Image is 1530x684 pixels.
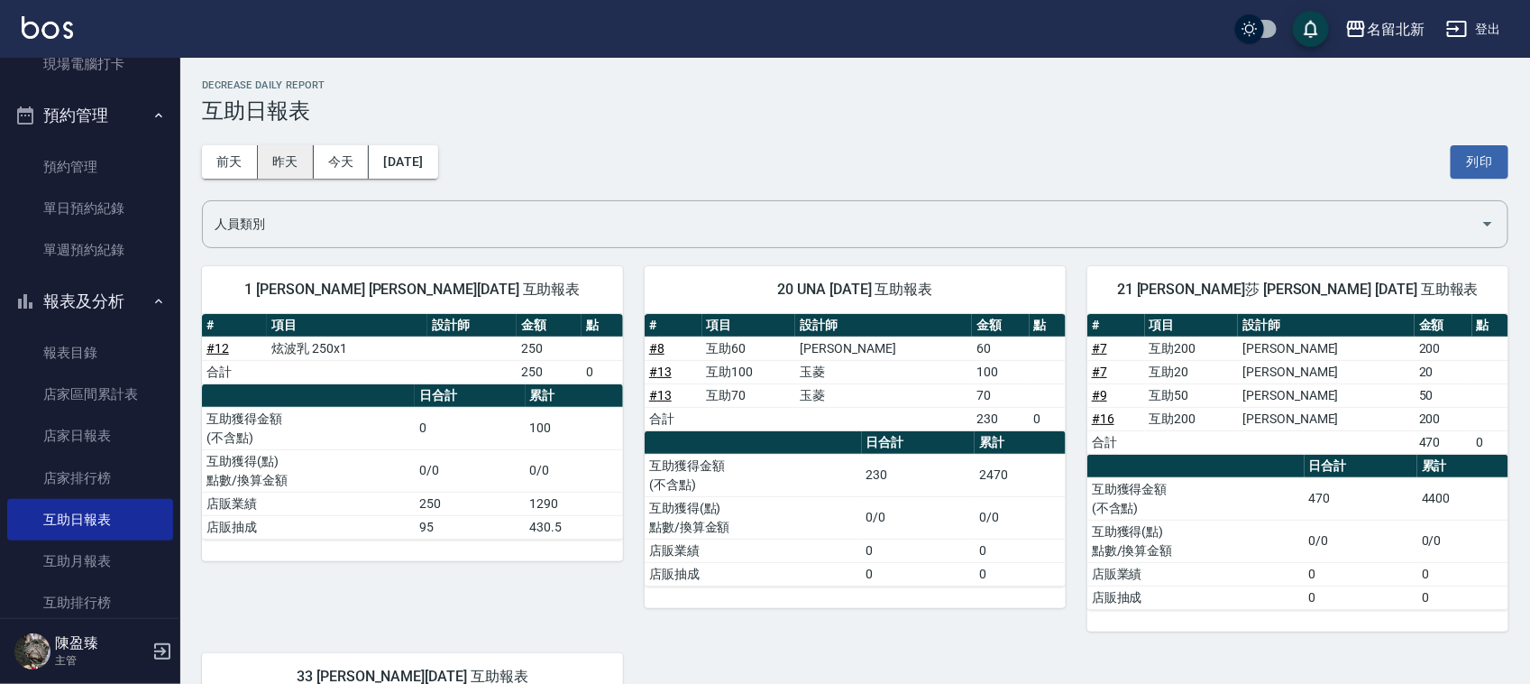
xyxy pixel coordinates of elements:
[55,652,147,669] p: 主管
[1092,388,1107,402] a: #9
[517,337,582,360] td: 250
[862,431,975,455] th: 日合計
[7,43,173,85] a: 現場電腦打卡
[649,365,672,379] a: #13
[1305,520,1417,562] td: 0/0
[1087,314,1145,337] th: #
[1439,13,1508,46] button: 登出
[582,360,623,384] td: 0
[7,541,173,582] a: 互助月報表
[862,539,975,562] td: 0
[415,407,526,449] td: 0
[645,454,862,496] td: 互助獲得金額 (不含點)
[1092,341,1107,356] a: #7
[369,145,437,179] button: [DATE]
[1145,407,1239,430] td: 互助200
[1472,430,1508,454] td: 0
[7,146,173,188] a: 預約管理
[702,337,796,360] td: 互助60
[14,633,50,670] img: Person
[1238,360,1415,384] td: [PERSON_NAME]
[1145,337,1239,360] td: 互助200
[1415,384,1472,407] td: 50
[972,337,1030,360] td: 60
[7,188,173,229] a: 單日預約紀錄
[202,492,415,515] td: 店販業績
[1145,360,1239,384] td: 互助20
[1087,455,1508,610] table: a dense table
[1415,314,1472,337] th: 金額
[649,341,664,356] a: #8
[1238,337,1415,360] td: [PERSON_NAME]
[7,374,173,415] a: 店家區間累計表
[202,407,415,449] td: 互助獲得金額 (不含點)
[1417,520,1508,562] td: 0/0
[975,539,1066,562] td: 0
[1092,411,1114,426] a: #16
[1293,11,1329,47] button: save
[202,449,415,492] td: 互助獲得(點) 點數/換算金額
[1087,520,1305,562] td: 互助獲得(點) 點數/換算金額
[666,281,1044,299] span: 20 UNA [DATE] 互助報表
[795,337,972,360] td: [PERSON_NAME]
[1145,384,1239,407] td: 互助50
[1305,562,1417,586] td: 0
[1338,11,1432,48] button: 名留北新
[972,384,1030,407] td: 70
[55,634,147,652] h5: 陳盈臻
[645,431,1066,587] table: a dense table
[975,496,1066,539] td: 0/0
[7,458,173,499] a: 店家排行榜
[975,562,1066,586] td: 0
[224,281,601,299] span: 1 [PERSON_NAME] [PERSON_NAME][DATE] 互助報表
[526,384,623,408] th: 累計
[202,98,1508,124] h3: 互助日報表
[1415,360,1472,384] td: 20
[1087,562,1305,586] td: 店販業績
[206,341,229,356] a: #12
[7,229,173,271] a: 單週預約紀錄
[7,415,173,457] a: 店家日報表
[202,384,623,540] table: a dense table
[702,384,796,407] td: 互助70
[1238,314,1415,337] th: 設計師
[582,314,623,337] th: 點
[1473,209,1502,238] button: Open
[202,360,267,384] td: 合計
[1417,562,1508,586] td: 0
[1305,586,1417,609] td: 0
[702,360,796,384] td: 互助100
[415,515,526,539] td: 95
[702,314,796,337] th: 項目
[517,360,582,384] td: 250
[795,384,972,407] td: 玉菱
[649,388,672,402] a: #13
[427,314,517,337] th: 設計師
[22,16,73,39] img: Logo
[1415,337,1472,360] td: 200
[645,562,862,586] td: 店販抽成
[1087,430,1145,454] td: 合計
[972,314,1030,337] th: 金額
[1367,18,1425,41] div: 名留北新
[645,496,862,539] td: 互助獲得(點) 點數/換算金額
[267,314,427,337] th: 項目
[1415,430,1472,454] td: 470
[1030,314,1066,337] th: 點
[7,332,173,374] a: 報表目錄
[1145,314,1239,337] th: 項目
[7,582,173,624] a: 互助排行榜
[645,539,862,562] td: 店販業績
[645,314,1066,431] table: a dense table
[972,407,1030,430] td: 230
[415,449,526,492] td: 0/0
[1030,407,1066,430] td: 0
[202,314,623,384] table: a dense table
[202,515,415,539] td: 店販抽成
[1417,477,1508,520] td: 4400
[645,407,702,430] td: 合計
[972,360,1030,384] td: 100
[1109,281,1487,299] span: 21 [PERSON_NAME]莎 [PERSON_NAME] [DATE] 互助報表
[526,407,623,449] td: 100
[1472,314,1508,337] th: 點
